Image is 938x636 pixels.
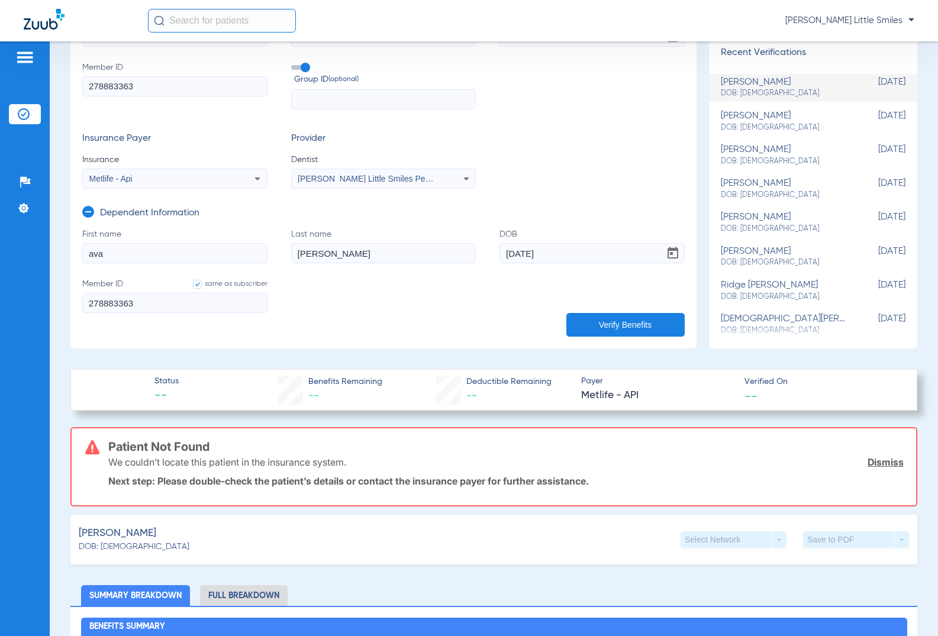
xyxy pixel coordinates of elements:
span: -- [466,390,477,401]
img: Zuub Logo [24,9,65,30]
span: [PERSON_NAME] Little Smiles [785,15,914,27]
label: DOB [499,228,685,263]
h3: Provider [291,133,476,145]
label: First name [82,228,267,263]
span: [DATE] [846,144,905,166]
p: Next step: Please double-check the patient’s details or contact the insurance payer for further a... [108,475,904,487]
span: [PERSON_NAME] Little Smiles Pediatric 1245569516 [298,174,496,183]
span: DOB: [DEMOGRAPHIC_DATA] [721,156,847,167]
img: hamburger-icon [15,50,34,64]
button: Open calendar [661,241,685,265]
span: Deductible Remaining [466,376,552,388]
span: -- [744,389,758,402]
small: (optional) [328,73,359,86]
span: DOB: [DEMOGRAPHIC_DATA] [721,292,847,302]
span: [PERSON_NAME] [79,526,156,541]
a: Dismiss [868,456,904,468]
span: Verified On [744,376,898,388]
img: error-icon [85,440,99,454]
span: Metlife - API [581,388,734,403]
span: [DATE] [846,314,905,335]
span: [DATE] [846,77,905,99]
h3: Insurance Payer [82,133,267,145]
h3: Recent Verifications [709,47,918,59]
div: [PERSON_NAME] [721,212,847,234]
img: Search Icon [154,15,165,26]
span: DOB: [DEMOGRAPHIC_DATA] [721,224,847,234]
label: Last name [291,228,476,263]
span: DOB: [DEMOGRAPHIC_DATA] [721,88,847,99]
input: Search for patients [148,9,296,33]
span: DOB: [DEMOGRAPHIC_DATA] [721,257,847,268]
input: Member ID [82,76,267,96]
span: Group ID [294,73,476,86]
span: [DATE] [846,280,905,302]
div: [PERSON_NAME] [721,77,847,99]
span: Status [154,375,179,388]
label: DOB [499,12,685,47]
input: Member IDsame as subscriber [82,293,267,313]
div: [DEMOGRAPHIC_DATA][PERSON_NAME] [721,314,847,335]
div: [PERSON_NAME] [721,246,847,268]
span: Insurance [82,154,267,166]
input: Last name [291,243,476,263]
button: Verify Benefits [566,313,685,337]
span: -- [308,390,319,401]
span: -- [154,388,179,405]
div: [PERSON_NAME] [721,144,847,166]
button: Open calendar [661,25,685,49]
h3: Dependent Information [100,208,199,219]
span: [DATE] [846,246,905,268]
div: [PERSON_NAME] [721,178,847,200]
label: Member ID [82,278,267,313]
span: [DATE] [846,111,905,133]
p: We couldn’t locate this patient in the insurance system. [108,456,346,468]
span: Payer [581,375,734,388]
label: same as subscriber [181,278,267,290]
li: Full Breakdown [200,585,288,606]
input: DOBOpen calendar [499,243,685,263]
div: [PERSON_NAME] [721,111,847,133]
span: Benefits Remaining [308,376,382,388]
span: DOB: [DEMOGRAPHIC_DATA] [721,122,847,133]
span: DOB: [DEMOGRAPHIC_DATA] [721,190,847,201]
iframe: Chat Widget [879,579,938,636]
span: Dentist [291,154,476,166]
li: Summary Breakdown [81,585,190,606]
label: Member ID [82,62,267,110]
div: ridge [PERSON_NAME] [721,280,847,302]
input: First name [82,243,267,263]
span: [DATE] [846,178,905,200]
span: Metlife - Api [89,174,133,183]
span: DOB: [DEMOGRAPHIC_DATA] [79,541,189,553]
span: [DATE] [846,212,905,234]
h3: Patient Not Found [108,441,904,453]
